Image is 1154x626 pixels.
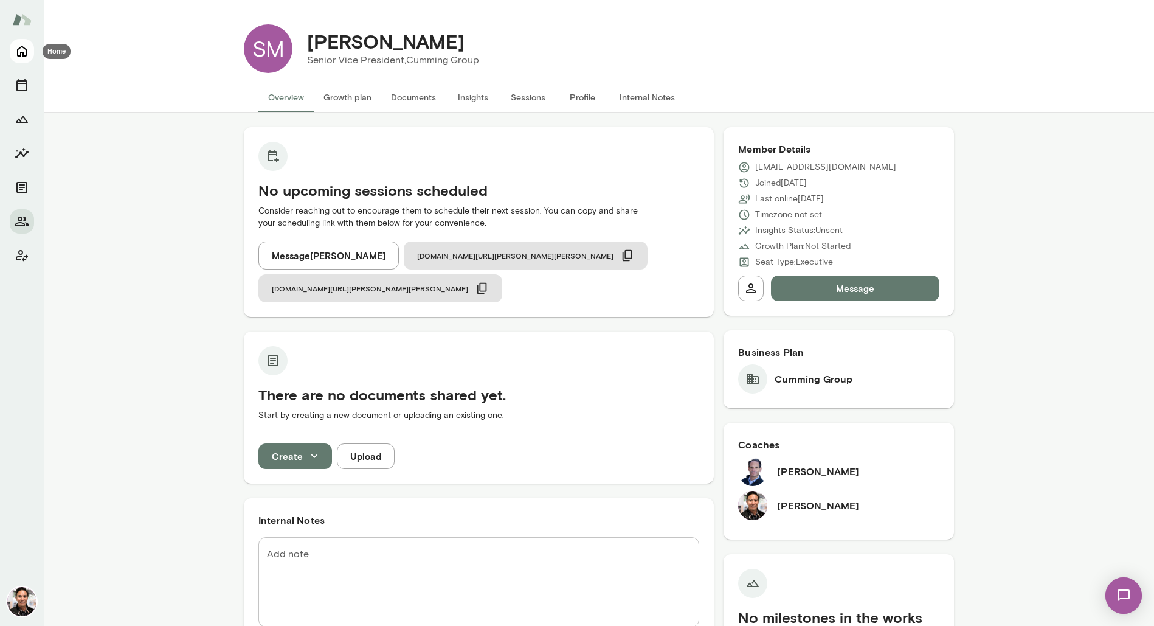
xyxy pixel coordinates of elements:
button: Insights [10,141,34,165]
p: Timezone not set [755,209,822,221]
button: Internal Notes [610,83,685,112]
h6: Coaches [738,437,939,452]
img: Jeremy Shane [738,457,767,486]
p: Consider reaching out to encourage them to schedule their next session. You can copy and share yo... [258,205,699,229]
div: SM [244,24,292,73]
button: Members [10,209,34,234]
img: Albert Villarde [7,587,36,616]
img: Mento [12,8,32,31]
button: Sessions [10,73,34,97]
img: Albert Villarde [738,491,767,520]
p: Growth Plan: Not Started [755,240,851,252]
button: Overview [258,83,314,112]
button: Documents [381,83,446,112]
div: Home [43,44,71,59]
p: Last online [DATE] [755,193,824,205]
h6: Member Details [738,142,939,156]
h5: No upcoming sessions scheduled [258,181,699,200]
button: Create [258,443,332,469]
h5: There are no documents shared yet. [258,385,699,405]
button: Documents [10,175,34,200]
button: Upload [337,443,395,469]
span: [DOMAIN_NAME][URL][PERSON_NAME][PERSON_NAME] [417,251,613,260]
button: Profile [555,83,610,112]
p: [EMAIL_ADDRESS][DOMAIN_NAME] [755,161,896,173]
button: Client app [10,243,34,268]
button: Insights [446,83,500,112]
h6: [PERSON_NAME] [777,464,859,479]
p: Seat Type: Executive [755,256,833,268]
h6: Business Plan [738,345,939,360]
p: Senior Vice President, Cumming Group [307,53,479,68]
h6: Internal Notes [258,513,699,527]
button: Message [771,276,939,301]
p: Joined [DATE] [755,177,807,189]
button: Home [10,39,34,63]
button: Message[PERSON_NAME] [258,242,399,270]
h6: Cumming Group [775,372,852,386]
button: [DOMAIN_NAME][URL][PERSON_NAME][PERSON_NAME] [258,274,502,302]
p: Insights Status: Unsent [755,224,843,237]
button: Growth Plan [10,107,34,131]
button: Growth plan [314,83,381,112]
p: Start by creating a new document or uploading an existing one. [258,409,699,422]
h6: [PERSON_NAME] [777,498,859,513]
span: [DOMAIN_NAME][URL][PERSON_NAME][PERSON_NAME] [272,283,468,293]
button: [DOMAIN_NAME][URL][PERSON_NAME][PERSON_NAME] [404,242,648,270]
h4: [PERSON_NAME] [307,30,465,53]
button: Sessions [500,83,555,112]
